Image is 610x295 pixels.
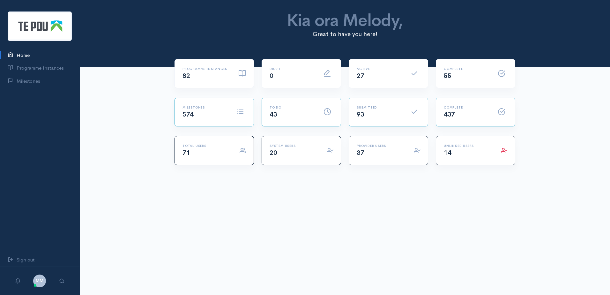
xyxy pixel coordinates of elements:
[444,149,451,157] span: 14
[444,144,493,147] h6: Unlinked Users
[220,11,470,30] h1: Kia ora Melody,
[33,275,46,287] span: MM
[357,149,364,157] span: 37
[270,144,319,147] h6: System Users
[182,144,232,147] h6: Total Users
[220,30,470,39] p: Great to have you here!
[270,149,277,157] span: 20
[33,277,46,284] a: MM
[182,149,190,157] span: 71
[357,144,406,147] h6: Provider Users
[8,11,72,41] img: Te Pou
